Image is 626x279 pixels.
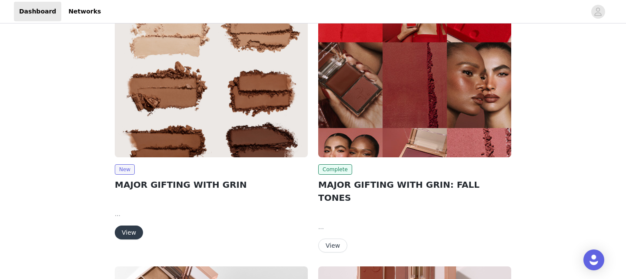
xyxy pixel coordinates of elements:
button: View [115,226,143,239]
div: Open Intercom Messenger [583,249,604,270]
span: Complete [318,164,352,175]
button: View [318,239,347,252]
div: avatar [594,5,602,19]
span: New [115,164,135,175]
h2: MAJOR GIFTING WITH GRIN [115,178,308,191]
a: Dashboard [14,2,61,21]
img: Patrick Ta Beauty [115,13,308,157]
a: View [115,229,143,236]
a: Networks [63,2,106,21]
a: View [318,242,347,249]
img: Patrick Ta Beauty [318,13,511,157]
h2: MAJOR GIFTING WITH GRIN: FALL TONES [318,178,511,204]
